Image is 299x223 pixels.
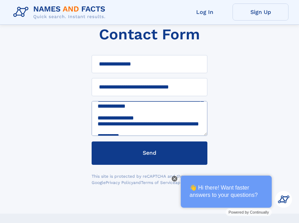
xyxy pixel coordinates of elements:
button: Send [92,141,207,165]
a: Log In [177,3,233,21]
a: Terms of Service [141,180,175,185]
img: Close [173,177,176,180]
a: Privacy Policy [106,180,133,185]
img: Logo Names and Facts [10,3,111,22]
div: 👋 Hi there! Want faster answers to your questions? [181,176,272,208]
img: Kevin [275,191,292,208]
div: This site is protected by reCAPTCHA and the Google and apply. [92,173,207,186]
h1: Contact Form [99,26,200,43]
a: Sign Up [233,3,289,21]
a: Powered by Continually [226,208,272,216]
span: Powered by Continually [228,210,269,214]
